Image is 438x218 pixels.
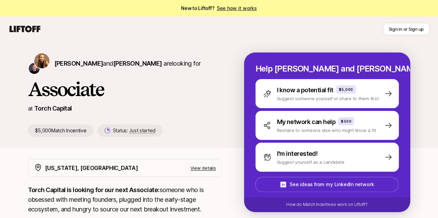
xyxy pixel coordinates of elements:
img: Katie Reiner [34,53,50,68]
p: See ideas from my LinkedIn network [289,180,374,189]
p: Reshare to someone else who might know a fit [277,127,376,134]
p: Help [PERSON_NAME] and [PERSON_NAME] hire [256,64,399,74]
span: and [103,60,162,67]
span: Just started [129,127,155,134]
button: See ideas from my LinkedIn network [255,177,399,192]
p: Status: [113,126,155,135]
h1: Associate [28,79,222,99]
span: [PERSON_NAME] [54,60,103,67]
p: someone who is obsessed with meeting founders, plugged into the early-stage ecosystem, and hungry... [28,185,222,214]
p: $5,000 [339,87,353,92]
p: View details [190,164,216,171]
img: Christopher Harper [29,63,40,74]
p: How do Match Incentives work on Liftoff? [286,201,367,208]
p: $5,000 Match Incentive [28,124,93,137]
p: at [28,104,33,113]
p: Suggest someone yourself or share to them first [277,95,379,102]
button: Sign in or Sign up [383,23,430,35]
p: $500 [341,119,351,124]
span: New to Liftoff? [181,4,257,12]
p: My network can help [277,117,336,127]
p: I know a potential fit [277,85,333,95]
a: Torch Capital [34,105,72,112]
span: [PERSON_NAME] [113,60,162,67]
p: I'm interested! [277,149,318,159]
strong: Torch Capital is looking for our next Associate: [28,186,160,193]
p: Suggest yourself as a candidate [277,159,345,165]
p: are looking for [54,59,201,68]
a: See how it works [217,5,257,11]
p: [US_STATE], [GEOGRAPHIC_DATA] [45,163,138,172]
